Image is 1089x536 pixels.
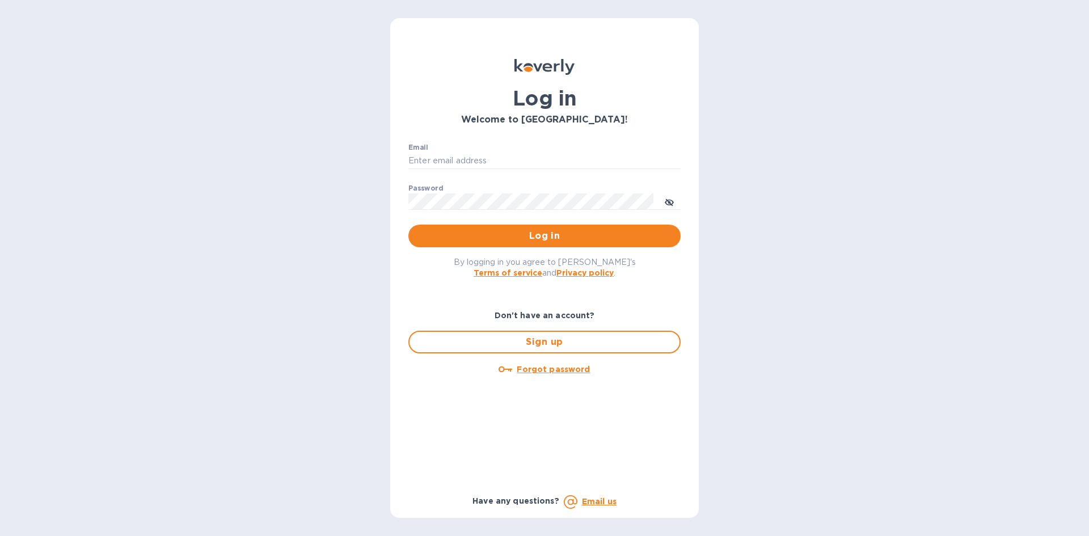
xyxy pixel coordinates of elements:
[408,115,681,125] h3: Welcome to [GEOGRAPHIC_DATA]!
[472,496,559,505] b: Have any questions?
[408,86,681,110] h1: Log in
[556,268,614,277] a: Privacy policy
[474,268,542,277] a: Terms of service
[417,229,672,243] span: Log in
[408,185,443,192] label: Password
[408,153,681,170] input: Enter email address
[517,365,590,374] u: Forgot password
[408,331,681,353] button: Sign up
[419,335,670,349] span: Sign up
[408,225,681,247] button: Log in
[495,311,595,320] b: Don't have an account?
[514,59,575,75] img: Koverly
[582,497,617,506] a: Email us
[658,190,681,213] button: toggle password visibility
[408,144,428,151] label: Email
[454,258,636,277] span: By logging in you agree to [PERSON_NAME]'s and .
